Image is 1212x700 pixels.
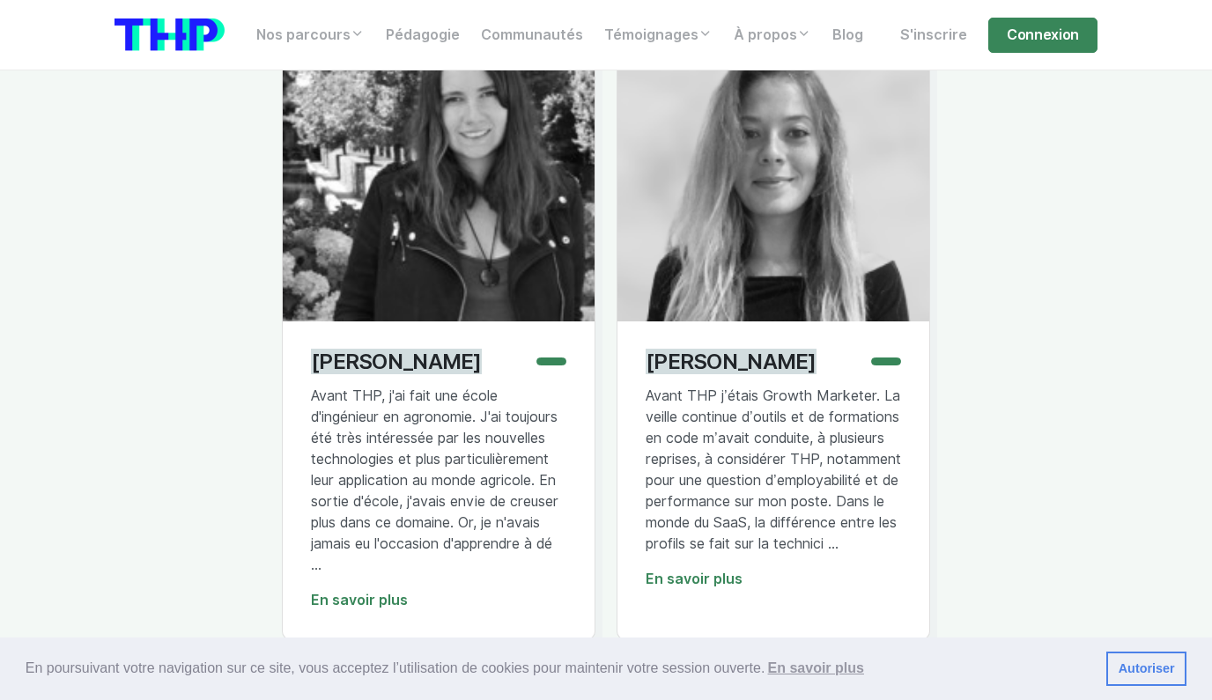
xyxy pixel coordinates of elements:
a: Communautés [470,18,594,53]
a: Pédagogie [375,18,470,53]
img: Lilas Allard [283,10,595,321]
a: Blog [822,18,874,53]
a: S'inscrire [890,18,978,53]
p: [PERSON_NAME] [311,349,482,374]
a: dismiss cookie message [1106,652,1186,687]
span: En poursuivant votre navigation sur ce site, vous acceptez l’utilisation de cookies pour mainteni... [26,655,1092,682]
img: Lara Schutz [617,10,929,321]
a: Connexion [988,18,1097,53]
a: À propos [723,18,822,53]
a: En savoir plus [646,571,743,587]
a: En savoir plus [311,592,408,608]
p: Avant THP j’étais Growth Marketer. La veille continue d’outils et de formations en code m’avait c... [646,386,901,555]
a: Nos parcours [246,18,375,53]
p: Avant THP, j'ai fait une école d'ingénieur en agronomie. J'ai toujours été très intéressée par le... [311,386,566,576]
a: learn more about cookies [765,655,867,682]
img: logo [115,18,225,51]
p: [PERSON_NAME] [646,349,817,374]
a: Témoignages [594,18,723,53]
